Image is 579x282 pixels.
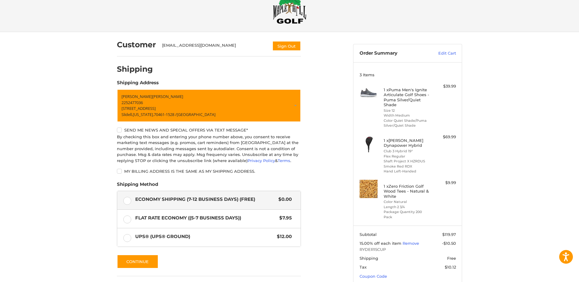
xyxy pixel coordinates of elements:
[177,112,215,117] span: [GEOGRAPHIC_DATA]
[152,94,183,99] span: [PERSON_NAME]
[384,159,430,169] li: Shaft Project X HZRDUS Smoke Red RDX
[384,199,430,204] li: Color Natural
[384,118,430,128] li: Color Quiet Shade/Puma Silver/Quiet Shade
[135,196,276,203] span: Economy Shipping (7-12 Business Days) (Free)
[360,50,425,56] h3: Order Summary
[384,154,430,159] li: Flex Regular
[445,265,456,269] span: $10.12
[248,158,275,163] a: Privacy Policy
[425,50,456,56] a: Edit Cart
[133,112,154,117] span: [US_STATE],
[384,108,430,113] li: Size 12
[121,100,143,105] span: 2252477036
[121,112,133,117] span: Slidell,
[360,256,378,261] span: Shipping
[360,232,377,237] span: Subtotal
[360,72,456,77] h3: 3 Items
[117,169,301,174] label: My billing address is the same as my shipping address.
[432,83,456,89] div: $39.99
[432,134,456,140] div: $69.99
[384,87,430,107] h4: 1 x Puma Men's Ignite Articulate Golf Shoes - Puma Silver/Quiet Shade
[384,209,430,219] li: Package Quantity 200 Pack
[447,256,456,261] span: Free
[117,181,158,191] legend: Shipping Method
[442,241,456,246] span: -$10.50
[121,94,152,99] span: [PERSON_NAME]
[384,149,430,154] li: Club 3 Hybrid 19°
[162,42,266,51] div: [EMAIL_ADDRESS][DOMAIN_NAME]
[442,232,456,237] span: $119.97
[117,79,159,89] legend: Shipping Address
[384,113,430,118] li: Width Medium
[384,204,430,210] li: Length 2 3/4
[360,274,387,279] a: Coupon Code
[117,128,301,132] label: Send me news and special offers via text message*
[384,184,430,199] h4: 1 x Zero Friction Golf Wood Tees - Natural & White
[360,247,456,253] span: RYDER15CUP
[360,241,403,246] span: 15.00% off each item
[272,41,301,51] button: Sign Out
[403,241,419,246] a: Remove
[117,40,156,49] h2: Customer
[384,169,430,174] li: Hand Left-Handed
[117,255,158,269] button: Continue
[135,215,277,222] span: Flat Rate Economy ((5-7 Business Days))
[117,89,301,122] a: Enter or select a different address
[117,64,153,74] h2: Shipping
[276,215,292,222] span: $7.95
[275,196,292,203] span: $0.00
[117,134,301,164] div: By checking this box and entering your phone number above, you consent to receive marketing text ...
[274,233,292,240] span: $12.00
[121,106,156,111] span: [STREET_ADDRESS]
[154,112,177,117] span: 70461-1528 /
[384,138,430,148] h4: 1 x [PERSON_NAME] Dynapower Hybrid
[432,180,456,186] div: $9.99
[278,158,290,163] a: Terms
[135,233,274,240] span: UPS® (UPS® Ground)
[360,265,367,269] span: Tax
